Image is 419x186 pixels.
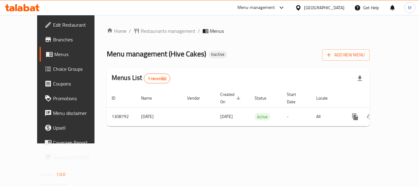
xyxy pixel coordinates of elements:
[40,17,107,32] a: Edit Restaurant
[304,4,344,11] div: [GEOGRAPHIC_DATA]
[237,4,275,11] div: Menu-management
[53,65,102,73] span: Choice Groups
[40,170,55,178] span: Version:
[220,91,242,105] span: Created On
[40,47,107,62] a: Menus
[144,74,171,83] div: Total records count
[54,51,102,58] span: Menus
[40,91,107,106] a: Promotions
[56,170,66,178] span: 1.0.0
[40,32,107,47] a: Branches
[53,36,102,43] span: Branches
[40,62,107,76] a: Choice Groups
[198,27,200,35] li: /
[408,4,412,11] span: M
[209,52,227,57] span: Inactive
[287,91,304,105] span: Start Date
[40,76,107,91] a: Coupons
[112,94,123,102] span: ID
[187,94,208,102] span: Vendor
[40,106,107,120] a: Menu disclaimer
[53,154,102,161] span: Grocery Checklist
[363,109,377,124] button: Change Status
[129,27,131,35] li: /
[107,89,412,126] table: enhanced table
[107,47,206,61] span: Menu management ( Hive Cakes )
[136,107,182,126] td: [DATE]
[220,112,233,120] span: [DATE]
[322,49,370,61] button: Add New Menu
[40,120,107,135] a: Upsell
[53,139,102,146] span: Coverage Report
[53,80,102,87] span: Coupons
[53,109,102,117] span: Menu disclaimer
[141,94,160,102] span: Name
[255,94,275,102] span: Status
[112,73,170,83] h2: Menus List
[343,89,412,108] th: Actions
[327,51,365,59] span: Add New Menu
[352,71,367,86] div: Export file
[141,27,195,35] span: Restaurants management
[311,107,343,126] td: All
[210,27,224,35] span: Menus
[282,107,311,126] td: -
[107,27,370,35] nav: breadcrumb
[209,51,227,58] div: Inactive
[40,135,107,150] a: Coverage Report
[255,113,270,120] span: Active
[53,95,102,102] span: Promotions
[316,94,336,102] span: Locale
[107,27,126,35] a: Home
[144,76,170,82] span: 1 record(s)
[348,109,363,124] button: more
[40,150,107,165] a: Grocery Checklist
[53,124,102,131] span: Upsell
[133,27,195,35] a: Restaurants management
[53,21,102,28] span: Edit Restaurant
[107,107,136,126] td: 1308792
